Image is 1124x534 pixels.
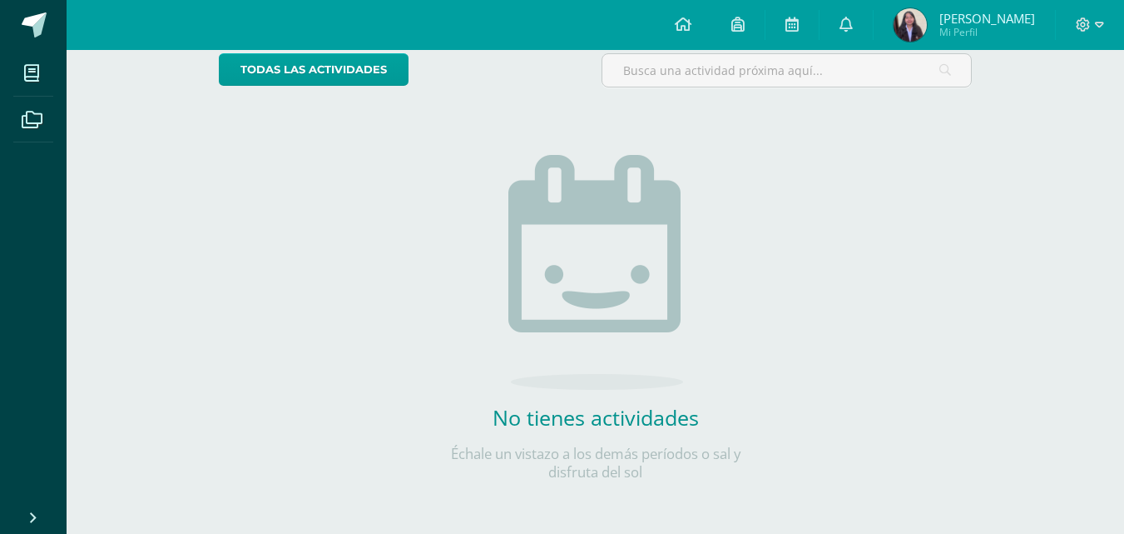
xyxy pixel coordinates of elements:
img: no_activities.png [508,155,683,390]
p: Échale un vistazo a los demás períodos o sal y disfruta del sol [429,445,762,482]
span: Mi Perfil [939,25,1035,39]
h2: No tienes actividades [429,403,762,432]
img: 49c82aea28d2260deef9b89f2805555f.png [894,8,927,42]
a: todas las Actividades [219,53,409,86]
input: Busca una actividad próxima aquí... [602,54,971,87]
span: [PERSON_NAME] [939,10,1035,27]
